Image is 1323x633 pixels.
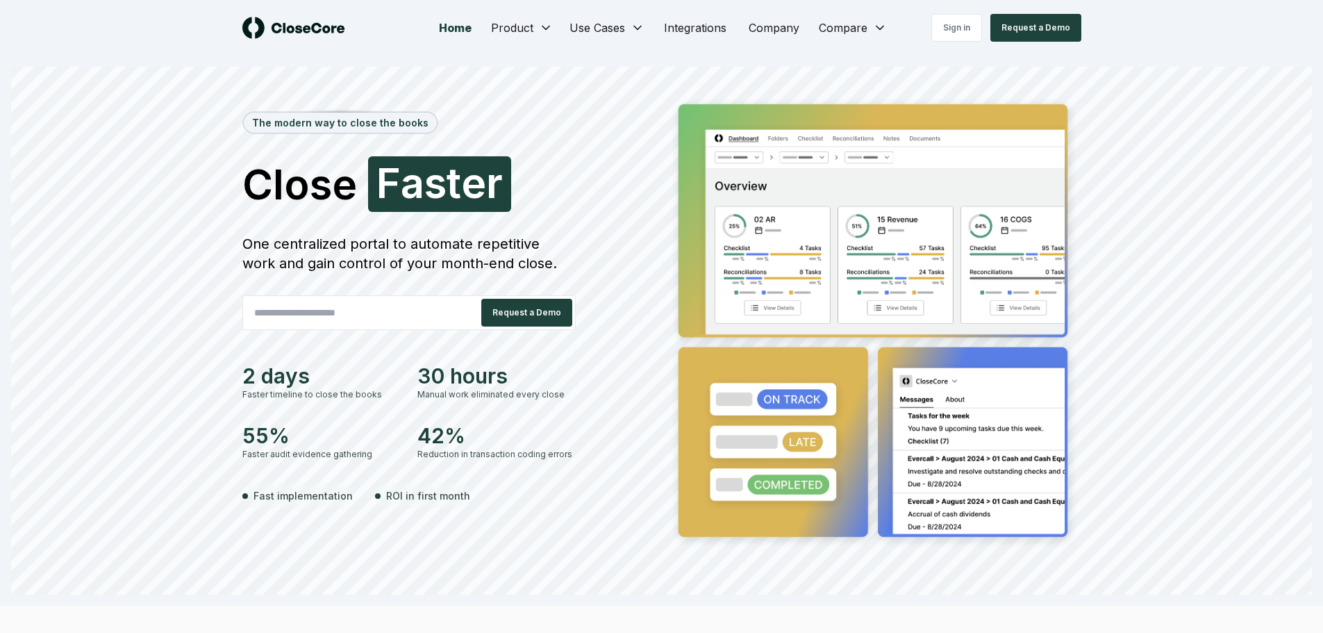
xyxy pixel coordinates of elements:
div: Faster timeline to close the books [242,388,401,401]
a: Integrations [653,14,738,42]
div: 30 hours [417,363,576,388]
span: F [376,162,401,204]
a: Company [738,14,810,42]
div: Faster audit evidence gathering [242,448,401,461]
span: Compare [819,19,867,36]
img: logo [242,17,345,39]
span: s [424,162,447,204]
div: One centralized portal to automate repetitive work and gain control of your month-end close. [242,234,576,273]
span: Product [491,19,533,36]
span: Use Cases [569,19,625,36]
span: r [486,162,503,204]
button: Request a Demo [481,299,572,327]
span: ROI in first month [386,488,470,503]
button: Product [483,14,561,42]
button: Request a Demo [990,14,1081,42]
button: Compare [810,14,895,42]
span: Fast implementation [253,488,353,503]
div: 55% [242,423,401,448]
a: Home [428,14,483,42]
span: t [447,162,461,204]
button: Use Cases [561,14,653,42]
span: e [461,162,486,204]
img: Jumbotron [667,94,1081,552]
div: Manual work eliminated every close [417,388,576,401]
a: Sign in [931,14,982,42]
div: Reduction in transaction coding errors [417,448,576,461]
div: 2 days [242,363,401,388]
div: The modern way to close the books [244,113,437,133]
span: a [401,162,424,204]
div: 42% [417,423,576,448]
span: Close [242,163,357,205]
